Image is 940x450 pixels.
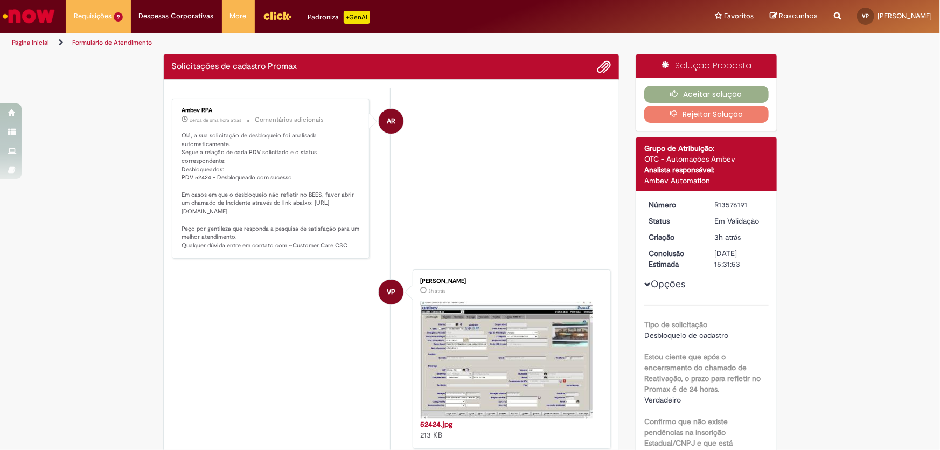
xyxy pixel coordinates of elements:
[114,12,123,22] span: 9
[715,248,765,269] div: [DATE] 15:31:53
[644,175,769,186] div: Ambev Automation
[182,107,361,114] div: Ambev RPA
[182,131,361,250] p: Olá, a sua solicitação de desbloqueio foi analisada automaticamente. Segue a relação de cada PDV ...
[379,109,403,134] div: Ambev RPA
[770,11,818,22] a: Rascunhos
[715,216,765,226] div: Em Validação
[640,199,707,210] dt: Número
[344,11,370,24] p: +GenAi
[230,11,247,22] span: More
[715,232,741,242] time: 29/09/2025 11:31:46
[644,395,681,405] span: Verdadeiro
[387,279,395,305] span: VP
[12,38,49,47] a: Página inicial
[644,106,769,123] button: Rejeitar Solução
[139,11,214,22] span: Despesas Corporativas
[644,86,769,103] button: Aceitar solução
[862,12,869,19] span: VP
[387,108,395,134] span: AR
[172,62,297,72] h2: Solicitações de cadastro Promax Histórico de tíquete
[74,11,112,22] span: Requisições
[640,248,707,269] dt: Conclusão Estimada
[420,419,452,429] a: 52424.jpg
[428,288,445,294] time: 29/09/2025 11:31:43
[644,352,761,394] b: Estou ciente que após o encerramento do chamado de Reativação, o prazo para refletir no Promax é ...
[644,320,707,329] b: Tipo de solicitação
[379,280,403,304] div: Vinicius Petrovite Pereira
[640,216,707,226] dt: Status
[640,232,707,243] dt: Criação
[72,38,152,47] a: Formulário de Atendimento
[263,8,292,24] img: click_logo_yellow_360x200.png
[428,288,445,294] span: 3h atrás
[308,11,370,24] div: Padroniza
[779,11,818,21] span: Rascunhos
[644,154,769,164] div: OTC - Automações Ambev
[636,54,777,78] div: Solução Proposta
[715,232,741,242] span: 3h atrás
[644,330,728,340] span: Desbloqueio de cadastro
[8,33,618,53] ul: Trilhas de página
[878,11,932,20] span: [PERSON_NAME]
[715,232,765,243] div: 29/09/2025 11:31:46
[644,143,769,154] div: Grupo de Atribuição:
[420,278,600,285] div: [PERSON_NAME]
[190,117,242,123] time: 29/09/2025 13:11:04
[597,60,611,74] button: Adicionar anexos
[724,11,754,22] span: Favoritos
[715,199,765,210] div: R13576191
[644,164,769,175] div: Analista responsável:
[190,117,242,123] span: cerca de uma hora atrás
[255,115,324,124] small: Comentários adicionais
[1,5,57,27] img: ServiceNow
[420,419,600,440] div: 213 KB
